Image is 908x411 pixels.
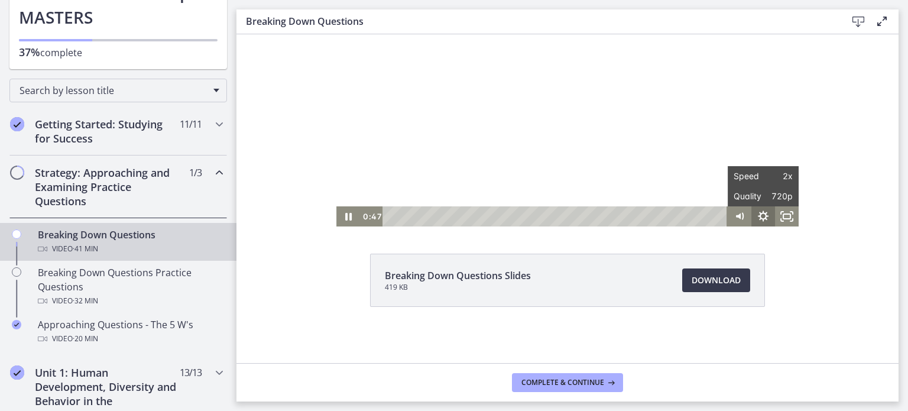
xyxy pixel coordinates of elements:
[385,268,531,283] span: Breaking Down Questions Slides
[38,266,222,308] div: Breaking Down Questions Practice Questions
[180,117,202,131] span: 11 / 11
[35,117,179,145] h2: Getting Started: Studying for Success
[38,228,222,256] div: Breaking Down Questions
[539,240,562,260] button: Fullscreen
[491,200,562,220] button: Speed2x
[385,283,531,292] span: 419 KB
[527,200,556,220] span: 2x
[9,79,227,102] div: Search by lesson title
[512,373,623,392] button: Complete & continue
[73,294,98,308] span: · 32 min
[73,332,98,346] span: · 20 min
[682,268,750,292] a: Download
[692,273,741,287] span: Download
[38,318,222,346] div: Approaching Questions - The 5 W's
[10,117,24,131] i: Completed
[19,45,218,60] p: complete
[35,166,179,208] h2: Strategy: Approaching and Examining Practice Questions
[497,220,527,240] span: Quality
[180,365,202,380] span: 13 / 13
[12,320,21,329] i: Completed
[38,332,222,346] div: Video
[527,220,556,240] span: 720p
[38,294,222,308] div: Video
[10,365,24,380] i: Completed
[73,242,98,256] span: · 41 min
[497,200,527,220] span: Speed
[521,378,604,387] span: Complete & continue
[38,242,222,256] div: Video
[20,84,207,97] span: Search by lesson title
[246,14,828,28] h3: Breaking Down Questions
[189,166,202,180] span: 1 / 3
[491,220,562,240] button: Quality720p
[19,45,40,59] span: 37%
